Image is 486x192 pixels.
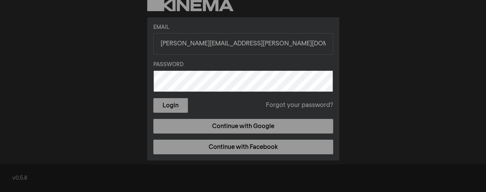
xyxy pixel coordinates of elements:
button: Login [153,98,188,113]
a: Continue with Google [153,119,333,134]
label: Password [153,61,333,69]
label: Email [153,23,333,32]
div: v0.5.8 [12,174,474,182]
a: Continue with Facebook [153,140,333,154]
a: Forgot your password? [266,101,333,110]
